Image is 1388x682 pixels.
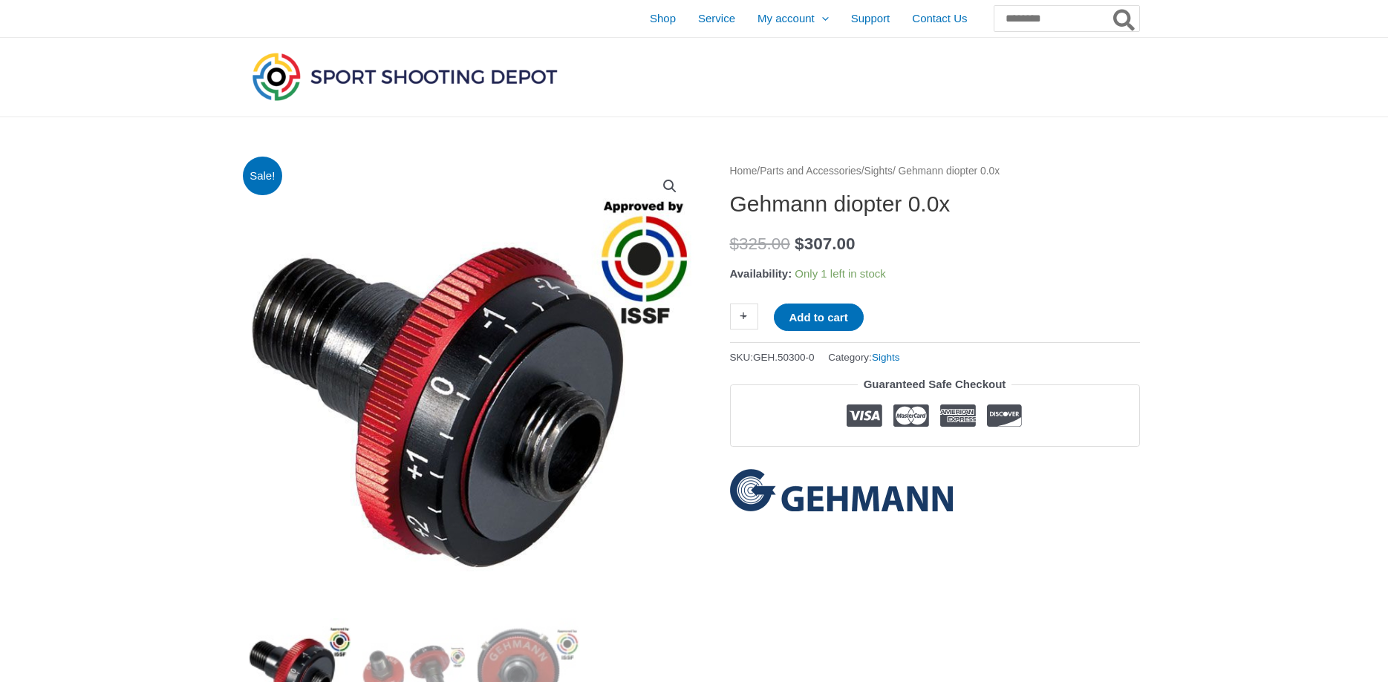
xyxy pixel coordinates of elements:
span: Only 1 left in stock [795,267,886,280]
nav: Breadcrumb [730,162,1140,181]
a: View full-screen image gallery [656,173,683,200]
span: GEH.50300-0 [753,352,815,363]
a: Sights [872,352,900,363]
span: Availability: [730,267,792,280]
button: Search [1110,6,1139,31]
legend: Guaranteed Safe Checkout [858,374,1012,395]
button: Add to cart [774,304,864,331]
a: Home [730,165,757,177]
a: + [730,304,758,329]
span: Sale! [243,157,282,196]
img: Gehmann diopter 0.0x [249,162,694,607]
span: $ [795,235,804,253]
a: Gehmann [730,469,953,511]
a: Sights [864,165,893,177]
span: $ [730,235,740,253]
a: Parts and Accessories [760,165,861,177]
bdi: 325.00 [730,235,790,253]
h1: Gehmann diopter 0.0x [730,191,1140,217]
span: Category: [828,348,899,367]
bdi: 307.00 [795,235,855,253]
img: Sport Shooting Depot [249,49,561,104]
span: SKU: [730,348,815,367]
